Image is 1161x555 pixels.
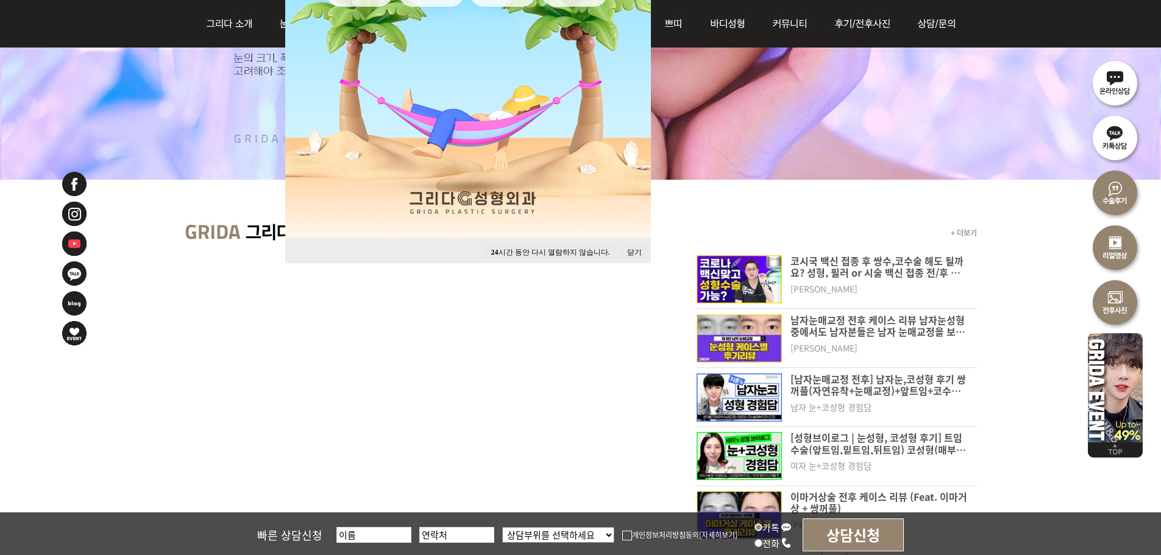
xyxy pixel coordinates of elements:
img: 위로가기 [1088,442,1143,458]
img: call_icon.png [781,537,792,548]
input: 상담신청 [803,518,904,551]
iframe: YouTube video player [185,255,691,540]
p: 남자눈매교정 전후 케이스 리뷰 남자눈성형 중에서도 남자분들은 남자 눈매교정을 보통 하시는 경우는 다양하게 있는데요 눈뜨는 힘이 좀 부족하거나 눈꺼풀이 늘어나서 눈동자의 노출량이 [790,314,968,337]
button: 닫기 [621,244,648,261]
dt: [PERSON_NAME] [790,343,968,363]
img: main_grida_tv_title.jpg [185,210,331,255]
dt: 남자 눈+코성형 경험담 [790,402,968,422]
p: [남자눈매교정 전후] 남자눈,코성형 후기 쌍꺼풀(자연유착+눈매교정)+앞트임+코수술(매부리코+긴코)+이마지방이식 [DATE] [790,373,968,396]
label: 카톡 [754,521,792,534]
span: 빠른 상담신청 [257,527,322,543]
input: 카톡 [754,523,762,531]
p: 이마거상술 전후 케이스 리뷰 (Feat. 이마거상 + 쌍꺼풀) [790,491,968,514]
img: 리얼영상 [1088,219,1143,274]
input: 연락처 [419,527,494,543]
button: 24시간 동안 다시 열람하지 않습니다. [485,244,616,261]
img: 카카오톡 [61,260,88,287]
img: 유투브 [61,230,88,257]
label: 개인정보처리방침동의 [622,529,699,540]
img: 이벤트 [61,320,88,347]
p: [성형브이로그 | 눈성형, 코성형 후기] 트임수술(앞트임,밑트임,뒤트임) 코성형(매부리코) 이마지방이식 [DATE] [790,432,968,454]
input: 전화 [754,539,762,547]
img: kakao_icon.png [781,521,792,532]
img: 네이버블로그 [61,290,88,317]
a: [자세히보기] [699,529,737,540]
img: 수술후기 [1088,164,1143,219]
strong: 24 [491,248,499,256]
img: 카톡상담 [1088,110,1143,164]
img: 페이스북 [61,171,88,197]
img: 수술전후사진 [1088,274,1143,329]
a: + 더보기 [951,227,977,238]
img: checkbox.png [622,531,632,540]
p: 코시국 백신 접종 후 쌍수,코수술 해도 될까요? 성형, 필러 or 시술 백신 접종 전/후 가능한지 알려드립니다. [790,255,968,278]
img: 인스타그램 [61,200,88,227]
dt: 여자 눈+코성형 경험담 [790,461,968,481]
dt: [PERSON_NAME] [790,284,968,304]
input: 이름 [336,527,411,543]
img: 온라인상담 [1088,55,1143,110]
img: 이벤트 [1088,329,1143,442]
label: 전화 [754,537,792,550]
